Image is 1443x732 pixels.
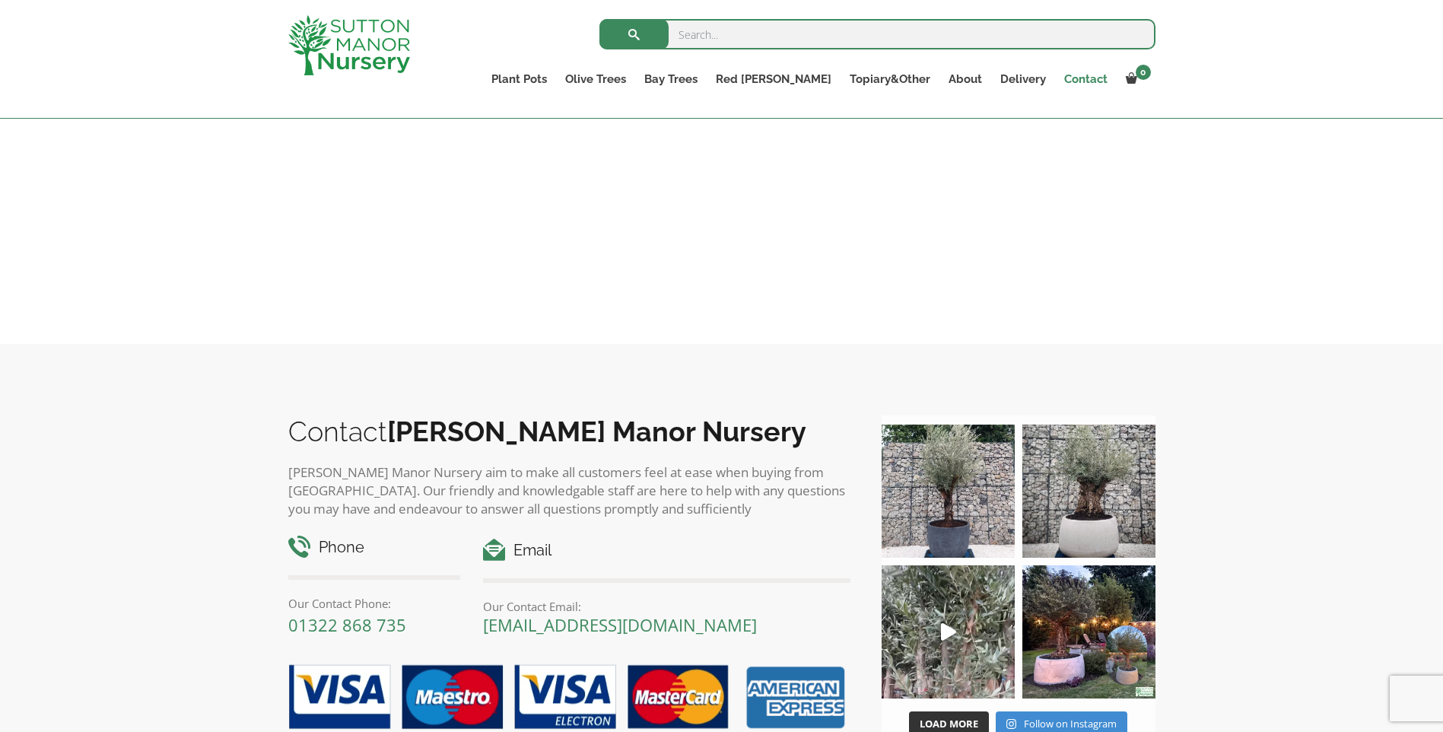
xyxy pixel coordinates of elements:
[483,539,850,562] h4: Email
[556,68,635,90] a: Olive Trees
[882,425,1015,558] img: A beautiful multi-stem Spanish Olive tree potted in our luxurious fibre clay pots 😍😍
[482,68,556,90] a: Plant Pots
[1117,68,1155,90] a: 0
[1024,717,1117,730] span: Follow on Instagram
[882,565,1015,699] a: Play
[1022,565,1155,699] img: “The poetry of nature is never dead” 🪴🫒 A stunning beautiful customer photo has been sent into us...
[939,68,991,90] a: About
[707,68,841,90] a: Red [PERSON_NAME]
[1022,425,1155,558] img: Check out this beauty we potted at our nursery today ❤️‍🔥 A huge, ancient gnarled Olive tree plan...
[1136,65,1151,80] span: 0
[387,415,806,447] b: [PERSON_NAME] Manor Nursery
[288,15,410,75] img: logo
[635,68,707,90] a: Bay Trees
[1006,718,1016,730] svg: Instagram
[920,717,978,730] span: Load More
[599,19,1155,49] input: Search...
[882,565,1015,699] img: New arrivals Monday morning of beautiful olive trees 🤩🤩 The weather is beautiful this summer, gre...
[288,594,461,613] p: Our Contact Phone:
[288,613,406,636] a: 01322 868 735
[941,623,956,641] svg: Play
[483,597,850,616] p: Our Contact Email:
[1055,68,1117,90] a: Contact
[841,68,939,90] a: Topiary&Other
[288,415,851,447] h2: Contact
[483,613,757,636] a: [EMAIL_ADDRESS][DOMAIN_NAME]
[288,463,851,518] p: [PERSON_NAME] Manor Nursery aim to make all customers feel at ease when buying from [GEOGRAPHIC_D...
[288,536,461,559] h4: Phone
[991,68,1055,90] a: Delivery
